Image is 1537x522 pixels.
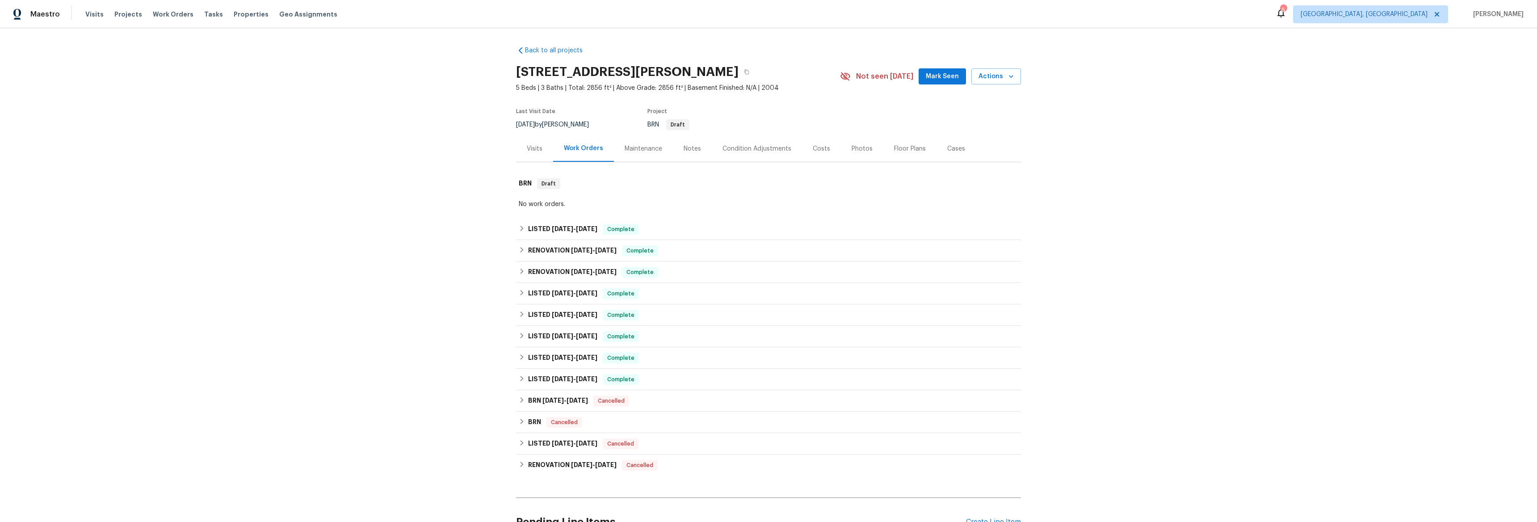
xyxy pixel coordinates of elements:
[571,462,592,468] span: [DATE]
[542,397,588,404] span: -
[516,84,840,93] span: 5 Beds | 3 Baths | Total: 2856 ft² | Above Grade: 2856 ft² | Basement Finished: N/A | 2004
[947,144,965,153] div: Cases
[604,439,638,448] span: Cancelled
[516,261,1021,283] div: RENOVATION [DATE]-[DATE]Complete
[552,333,573,339] span: [DATE]
[604,375,638,384] span: Complete
[516,304,1021,326] div: LISTED [DATE]-[DATE]Complete
[528,353,597,363] h6: LISTED
[576,312,597,318] span: [DATE]
[552,290,597,296] span: -
[647,109,667,114] span: Project
[519,178,532,189] h6: BRN
[516,412,1021,433] div: BRN Cancelled
[623,246,657,255] span: Complete
[527,144,542,153] div: Visits
[1301,10,1428,19] span: [GEOGRAPHIC_DATA], [GEOGRAPHIC_DATA]
[567,397,588,404] span: [DATE]
[528,224,597,235] h6: LISTED
[604,354,638,362] span: Complete
[576,290,597,296] span: [DATE]
[684,144,701,153] div: Notes
[234,10,269,19] span: Properties
[571,462,617,468] span: -
[538,179,559,188] span: Draft
[528,417,541,428] h6: BRN
[856,72,913,81] span: Not seen [DATE]
[542,397,564,404] span: [DATE]
[153,10,193,19] span: Work Orders
[552,226,597,232] span: -
[595,247,617,253] span: [DATE]
[722,144,791,153] div: Condition Adjustments
[528,245,617,256] h6: RENOVATION
[594,396,628,405] span: Cancelled
[813,144,830,153] div: Costs
[571,247,592,253] span: [DATE]
[604,225,638,234] span: Complete
[604,332,638,341] span: Complete
[571,247,617,253] span: -
[516,46,602,55] a: Back to all projects
[571,269,592,275] span: [DATE]
[516,326,1021,347] div: LISTED [DATE]-[DATE]Complete
[516,347,1021,369] div: LISTED [DATE]-[DATE]Complete
[516,122,535,128] span: [DATE]
[30,10,60,19] span: Maestro
[971,68,1021,85] button: Actions
[894,144,926,153] div: Floor Plans
[516,219,1021,240] div: LISTED [DATE]-[DATE]Complete
[528,267,617,278] h6: RENOVATION
[516,169,1021,198] div: BRN Draft
[528,396,588,406] h6: BRN
[625,144,662,153] div: Maintenance
[516,109,555,114] span: Last Visit Date
[547,418,581,427] span: Cancelled
[516,119,600,130] div: by [PERSON_NAME]
[528,288,597,299] h6: LISTED
[552,290,573,296] span: [DATE]
[739,64,755,80] button: Copy Address
[552,354,597,361] span: -
[516,369,1021,390] div: LISTED [DATE]-[DATE]Complete
[667,122,689,127] span: Draft
[552,333,597,339] span: -
[595,269,617,275] span: [DATE]
[516,67,739,76] h2: [STREET_ADDRESS][PERSON_NAME]
[595,462,617,468] span: [DATE]
[978,71,1014,82] span: Actions
[604,289,638,298] span: Complete
[564,144,603,153] div: Work Orders
[528,438,597,449] h6: LISTED
[516,240,1021,261] div: RENOVATION [DATE]-[DATE]Complete
[204,11,223,17] span: Tasks
[552,440,597,446] span: -
[576,440,597,446] span: [DATE]
[552,354,573,361] span: [DATE]
[552,376,573,382] span: [DATE]
[576,226,597,232] span: [DATE]
[926,71,959,82] span: Mark Seen
[576,354,597,361] span: [DATE]
[623,461,657,470] span: Cancelled
[604,311,638,320] span: Complete
[623,268,657,277] span: Complete
[528,374,597,385] h6: LISTED
[552,226,573,232] span: [DATE]
[528,310,597,320] h6: LISTED
[571,269,617,275] span: -
[516,433,1021,455] div: LISTED [DATE]-[DATE]Cancelled
[552,312,573,318] span: [DATE]
[516,390,1021,412] div: BRN [DATE]-[DATE]Cancelled
[552,376,597,382] span: -
[919,68,966,85] button: Mark Seen
[519,200,1018,209] div: No work orders.
[852,144,873,153] div: Photos
[516,283,1021,304] div: LISTED [DATE]-[DATE]Complete
[647,122,689,128] span: BRN
[1280,5,1286,14] div: 6
[576,376,597,382] span: [DATE]
[528,331,597,342] h6: LISTED
[1470,10,1524,19] span: [PERSON_NAME]
[114,10,142,19] span: Projects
